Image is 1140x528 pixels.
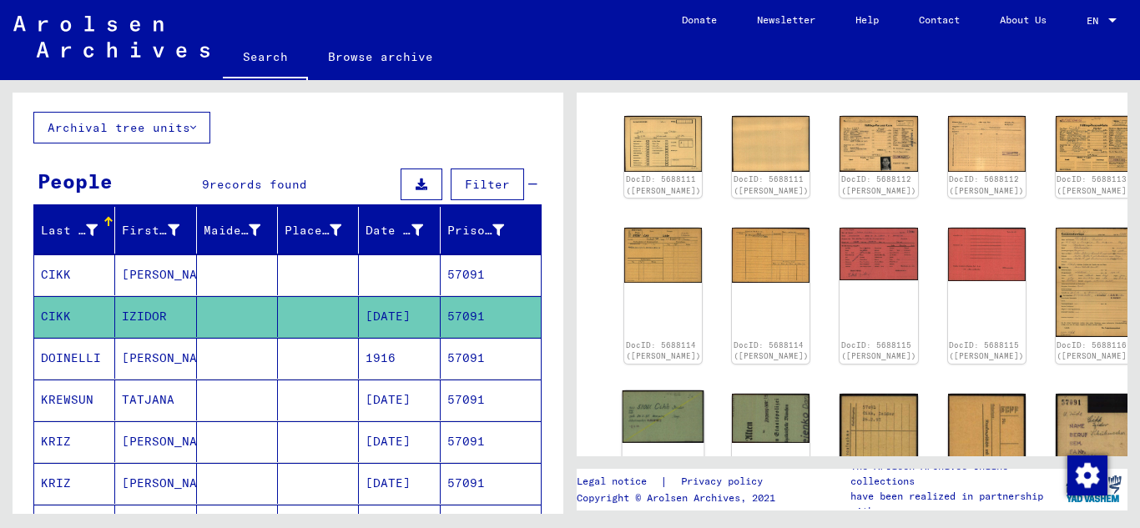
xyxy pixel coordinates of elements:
div: People [38,166,113,196]
div: First Name [122,222,179,239]
mat-cell: [PERSON_NAME] [115,421,196,462]
mat-header-cell: Maiden Name [197,207,278,254]
img: 001.jpg [1056,116,1133,172]
mat-cell: TATJANA [115,380,196,420]
img: 001.jpg [1056,394,1133,490]
img: Change consent [1067,455,1107,495]
div: Last Name [41,217,119,244]
a: DocID: 5688111 ([PERSON_NAME]) [734,174,809,195]
mat-header-cell: Prisoner # [441,207,541,254]
a: DocID: 5688115 ([PERSON_NAME]) [949,340,1024,361]
img: 001.jpg [1056,228,1133,338]
p: Copyright © Arolsen Archives, 2021 [577,490,783,505]
mat-cell: 57091 [441,254,541,295]
div: Place of Birth [285,217,362,244]
div: Place of Birth [285,222,341,239]
mat-cell: [PERSON_NAME] [115,254,196,295]
mat-cell: 57091 [441,296,541,337]
mat-cell: 57091 [441,380,541,420]
mat-cell: DOINELLI [34,338,115,379]
mat-cell: [DATE] [359,421,440,462]
img: 001.jpg [840,228,917,280]
button: Archival tree units [33,112,210,143]
a: Search [223,37,308,80]
a: Browse archive [308,37,453,77]
a: DocID: 5688113 ([PERSON_NAME]) [1057,174,1132,195]
img: 001.jpg [624,116,702,171]
mat-cell: KRIZ [34,463,115,504]
mat-cell: KREWSUN [34,380,115,420]
p: have been realized in partnership with [850,489,1059,519]
mat-cell: 57091 [441,463,541,504]
img: 001.jpg [840,394,917,503]
img: 001.jpg [624,228,702,283]
a: DocID: 5688114 ([PERSON_NAME]) [734,340,809,361]
span: records found [209,177,307,192]
div: Date of Birth [366,217,443,244]
div: Last Name [41,222,98,239]
mat-cell: 57091 [441,338,541,379]
p: The Arolsen Archives online collections [850,459,1059,489]
mat-cell: [DATE] [359,380,440,420]
mat-cell: [DATE] [359,463,440,504]
mat-cell: [DATE] [359,296,440,337]
div: Prisoner # [447,217,525,244]
span: EN [1087,15,1105,27]
div: Maiden Name [204,222,260,239]
img: 002.jpg [948,116,1026,172]
mat-cell: [PERSON_NAME] [115,338,196,379]
img: 002.jpg [732,116,810,172]
img: 002.jpg [732,394,810,444]
mat-header-cell: Date of Birth [359,207,440,254]
a: Privacy policy [668,473,783,490]
div: | [577,473,783,490]
a: DocID: 5688114 ([PERSON_NAME]) [626,340,701,361]
img: yv_logo.png [1062,468,1125,510]
mat-header-cell: First Name [115,207,196,254]
img: 002.jpg [732,228,810,284]
div: Prisoner # [447,222,504,239]
div: Maiden Name [204,217,281,244]
img: 001.jpg [623,390,704,443]
mat-cell: [PERSON_NAME] [115,463,196,504]
mat-header-cell: Place of Birth [278,207,359,254]
a: DocID: 5688112 ([PERSON_NAME]) [841,174,916,195]
a: DocID: 5688115 ([PERSON_NAME]) [841,340,916,361]
button: Filter [451,168,524,200]
a: DocID: 5688112 ([PERSON_NAME]) [949,174,1024,195]
img: Arolsen_neg.svg [13,16,209,58]
span: Filter [465,177,510,192]
a: DocID: 5688116 ([PERSON_NAME]) [1057,340,1132,361]
a: DocID: 5688111 ([PERSON_NAME]) [626,174,701,195]
img: 002.jpg [948,228,1026,281]
mat-cell: 57091 [441,421,541,462]
div: First Name [122,217,199,244]
mat-cell: CIKK [34,296,115,337]
a: Legal notice [577,473,660,490]
img: 001.jpg [840,116,917,172]
mat-cell: 1916 [359,338,440,379]
mat-cell: CIKK [34,254,115,295]
mat-cell: IZIDOR [115,296,196,337]
span: 9 [202,177,209,192]
img: 002.jpg [948,394,1026,504]
mat-header-cell: Last Name [34,207,115,254]
div: Date of Birth [366,222,422,239]
mat-cell: KRIZ [34,421,115,462]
